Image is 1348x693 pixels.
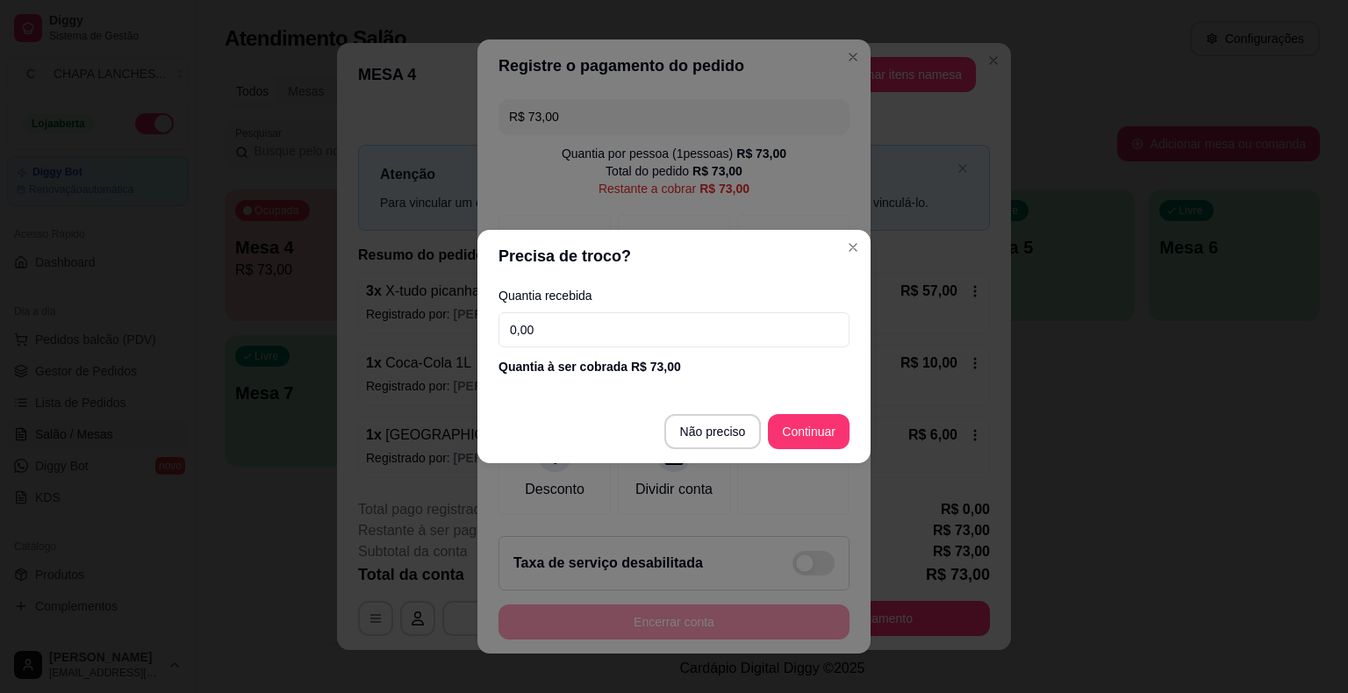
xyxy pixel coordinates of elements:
button: Close [839,233,867,261]
header: Precisa de troco? [477,230,871,282]
button: Não preciso [664,414,762,449]
div: Quantia à ser cobrada R$ 73,00 [498,358,850,375]
label: Quantia recebida [498,289,850,302]
button: Continuar [768,414,850,449]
